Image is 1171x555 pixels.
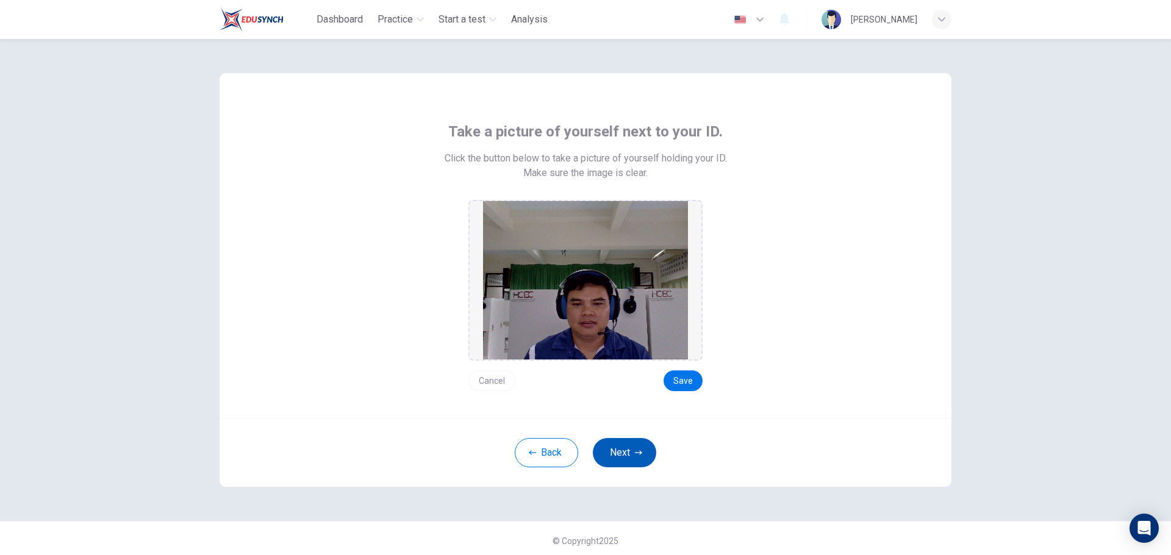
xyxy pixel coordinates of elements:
[378,12,413,27] span: Practice
[468,370,515,391] button: Cancel
[448,122,723,141] span: Take a picture of yourself next to your ID.
[593,438,656,467] button: Next
[445,151,727,166] span: Click the button below to take a picture of yourself holding your ID.
[851,12,917,27] div: [PERSON_NAME]
[373,9,429,30] button: Practice
[312,9,368,30] button: Dashboard
[523,166,648,180] span: Make sure the image is clear.
[664,370,703,391] button: Save
[220,7,284,32] img: Train Test logo
[822,10,841,29] img: Profile picture
[483,201,688,359] img: preview screemshot
[439,12,485,27] span: Start a test
[511,12,548,27] span: Analysis
[220,7,312,32] a: Train Test logo
[1130,514,1159,543] div: Open Intercom Messenger
[317,12,363,27] span: Dashboard
[732,15,748,24] img: en
[515,438,578,467] button: Back
[553,536,618,546] span: © Copyright 2025
[434,9,501,30] button: Start a test
[506,9,553,30] button: Analysis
